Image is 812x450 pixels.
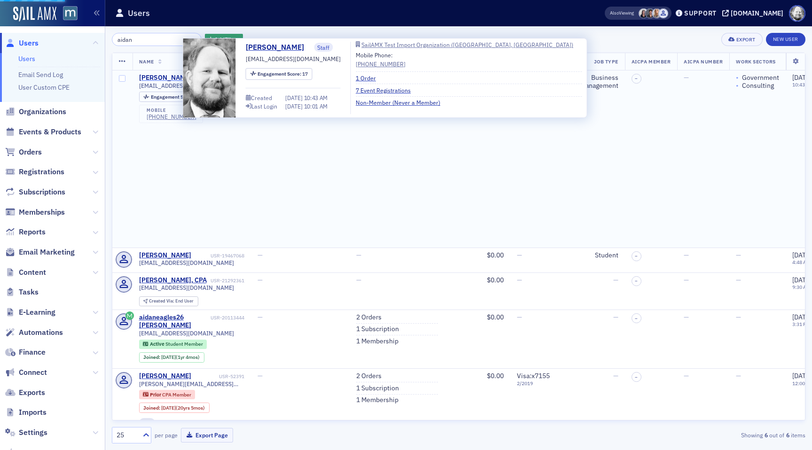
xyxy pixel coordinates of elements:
[19,307,55,318] span: E-Learning
[147,108,196,113] div: mobile
[594,58,618,65] span: Job Type
[580,251,618,260] div: Student
[736,251,741,259] span: —
[517,276,522,284] span: —
[13,7,56,22] img: SailAMX
[356,276,361,284] span: —
[139,251,191,260] div: [PERSON_NAME]
[162,391,191,398] span: CPA Member
[517,251,522,259] span: —
[731,9,783,17] div: [DOMAIN_NAME]
[635,278,638,284] span: –
[143,341,203,347] a: Active Student Member
[246,54,341,63] span: [EMAIL_ADDRESS][DOMAIN_NAME]
[165,341,203,347] span: Student Member
[258,71,308,77] div: 17
[19,38,39,48] span: Users
[5,388,45,398] a: Exports
[19,247,75,257] span: Email Marketing
[792,251,812,259] span: [DATE]
[155,431,178,439] label: per page
[19,267,46,278] span: Content
[356,98,447,107] a: Non-Member (Never a Member)
[645,8,655,18] span: Mary Beth Halpern
[150,391,162,398] span: Prior
[5,127,81,137] a: Events & Products
[139,276,207,285] a: [PERSON_NAME], CPA
[792,259,811,265] time: 4:48 AM
[5,347,46,357] a: Finance
[635,76,638,81] span: –
[139,340,207,349] div: Active: Active: Student Member
[5,187,65,197] a: Subscriptions
[736,276,741,284] span: —
[139,58,154,65] span: Name
[139,352,204,363] div: Joined: 2024-04-04 00:00:00
[214,35,239,44] span: Add Filter
[18,54,35,63] a: Users
[139,296,198,306] div: Created Via: End User
[139,259,234,266] span: [EMAIL_ADDRESS][DOMAIN_NAME]
[147,113,196,120] a: [PHONE_NUMBER]
[792,313,812,321] span: [DATE]
[792,276,812,284] span: [DATE]
[684,9,717,17] div: Support
[5,287,39,297] a: Tasks
[19,327,63,338] span: Automations
[251,104,277,109] div: Last Login
[635,374,638,380] span: –
[613,313,618,321] span: —
[736,82,739,90] span: •
[5,247,75,257] a: Email Marketing
[5,267,46,278] a: Content
[356,372,382,380] a: 2 Orders
[736,58,775,65] span: Work Sectors
[5,167,64,177] a: Registrations
[63,6,78,21] img: SailAMX
[5,107,66,117] a: Organizations
[19,227,46,237] span: Reports
[19,287,39,297] span: Tasks
[19,127,81,137] span: Events & Products
[19,407,47,418] span: Imports
[652,8,662,18] span: Emily Trott
[139,390,195,399] div: Prior: Prior: CPA Member
[356,42,582,47] a: SailAMX Test Import Organization ([GEOGRAPHIC_DATA], [GEOGRAPHIC_DATA])
[736,74,739,82] span: •
[18,70,63,79] a: Email Send Log
[139,372,191,380] a: [PERSON_NAME]
[117,430,137,440] div: 25
[19,167,64,177] span: Registrations
[635,253,638,259] span: –
[5,427,47,438] a: Settings
[19,367,47,378] span: Connect
[208,278,244,284] div: USR-21292361
[356,60,406,68] a: [PHONE_NUMBER]
[487,251,504,259] span: $0.00
[517,380,567,387] span: 2 / 2019
[139,92,206,102] div: Engagement Score: 17
[19,388,45,398] span: Exports
[18,83,70,92] a: User Custom CPE
[613,372,618,380] span: —
[139,313,209,330] div: aidaneagles26 [PERSON_NAME]
[258,276,263,284] span: —
[517,313,522,321] span: —
[139,74,191,82] a: [PERSON_NAME]
[151,93,195,100] span: Engagement Score :
[5,227,46,237] a: Reports
[139,418,156,427] div: cpa
[56,6,78,22] a: View Homepage
[211,315,244,321] div: USR-20113444
[19,187,65,197] span: Subscriptions
[361,42,573,47] div: SailAMX Test Import Organization ([GEOGRAPHIC_DATA], [GEOGRAPHIC_DATA])
[251,95,272,101] div: Created
[304,94,328,101] span: 10:43 AM
[193,253,244,259] div: USR-19467068
[356,74,383,82] a: 1 Order
[721,33,762,46] button: Export
[635,316,638,321] span: –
